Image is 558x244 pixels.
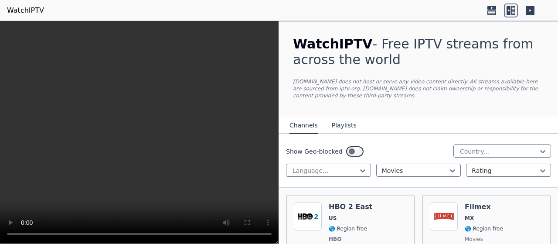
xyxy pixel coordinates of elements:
span: movies [465,236,483,243]
img: HBO 2 East [294,203,322,230]
button: Playlists [332,117,357,134]
span: 🌎 Region-free [465,225,503,232]
img: Filmex [430,203,458,230]
h6: HBO 2 East [329,203,372,211]
a: iptv-org [339,86,360,92]
span: MX [465,215,474,222]
span: US [329,215,337,222]
span: 🌎 Region-free [329,225,367,232]
a: WatchIPTV [7,5,44,16]
h6: Filmex [465,203,503,211]
label: Show Geo-blocked [286,147,343,156]
p: [DOMAIN_NAME] does not host or serve any video content directly. All streams available here are s... [293,78,544,99]
span: WatchIPTV [293,36,373,52]
button: Channels [289,117,318,134]
h1: - Free IPTV streams from across the world [293,36,544,68]
span: HBO [329,236,341,243]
